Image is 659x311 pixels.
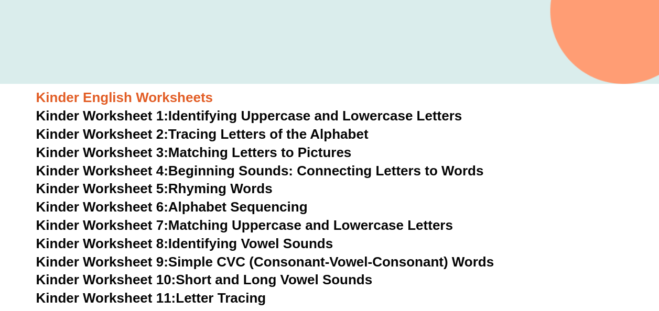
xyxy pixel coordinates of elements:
a: Kinder Worksheet 7:Matching Uppercase and Lowercase Letters [36,217,453,233]
span: Kinder Worksheet 9: [36,254,168,270]
span: Kinder Worksheet 7: [36,217,168,233]
a: Kinder Worksheet 10:Short and Long Vowel Sounds [36,272,373,287]
span: Kinder Worksheet 6: [36,199,168,215]
span: Kinder Worksheet 8: [36,236,168,251]
a: Kinder Worksheet 11:Letter Tracing [36,290,266,306]
a: Kinder Worksheet 8:Identifying Vowel Sounds [36,236,333,251]
span: Kinder Worksheet 2: [36,126,168,142]
a: Kinder Worksheet 3:Matching Letters to Pictures [36,145,352,160]
span: Kinder Worksheet 1: [36,108,168,124]
a: Kinder Worksheet 6:Alphabet Sequencing [36,199,308,215]
span: Kinder Worksheet 5: [36,181,168,196]
span: Kinder Worksheet 10: [36,272,176,287]
span: Kinder Worksheet 3: [36,145,168,160]
span: Kinder Worksheet 11: [36,290,176,306]
iframe: Chat Widget [484,193,659,311]
h3: Kinder English Worksheets [36,89,623,107]
a: Kinder Worksheet 4:Beginning Sounds: Connecting Letters to Words [36,163,484,179]
span: Kinder Worksheet 4: [36,163,168,179]
a: Kinder Worksheet 9:Simple CVC (Consonant-Vowel-Consonant) Words [36,254,494,270]
a: Kinder Worksheet 5:Rhyming Words [36,181,273,196]
a: Kinder Worksheet 1:Identifying Uppercase and Lowercase Letters [36,108,462,124]
a: Kinder Worksheet 2:Tracing Letters of the Alphabet [36,126,369,142]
